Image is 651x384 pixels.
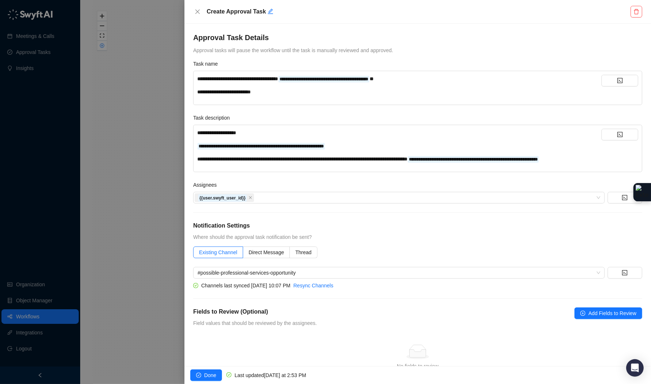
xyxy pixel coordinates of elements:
[634,9,639,15] span: delete
[198,267,600,278] span: #possible-professional-services-opportunity
[193,320,317,326] span: Field values that should be reviewed by the assignees.
[193,283,198,288] span: check-circle
[193,181,222,189] label: Assignees
[622,270,628,276] span: code
[617,78,623,84] span: code
[617,132,623,137] span: code
[196,373,201,378] span: check-circle
[193,7,202,16] button: Close
[580,311,585,316] span: plus-circle
[199,195,246,201] strong: {{user.swyft_user_id}}
[234,372,306,378] span: Last updated [DATE] at 2:53 PM
[622,195,628,201] span: code
[193,221,642,230] h5: Notification Settings
[249,196,252,199] span: close
[190,369,222,381] button: Done
[574,307,642,319] button: Add Fields to Review
[193,234,312,240] span: Where should the approval task notification be sent?
[199,249,237,255] span: Existing Channel
[268,7,273,16] button: Edit
[193,114,235,122] label: Task description
[249,249,284,255] span: Direct Message
[193,60,223,68] label: Task name
[204,371,216,379] span: Done
[293,283,334,288] a: Resync Channels
[636,185,649,199] img: Extension Icon
[226,372,231,377] span: check-circle
[295,249,311,255] span: Thread
[201,283,291,288] span: Channels last synced [DATE] 10:07 PM
[626,359,644,377] div: Open Intercom Messenger
[207,7,629,16] h5: Create Approval Task
[193,47,393,53] span: Approval tasks will pause the workflow until the task is manually reviewed and approved.
[588,309,636,317] span: Add Fields to Review
[193,32,642,43] h4: Approval Task Details
[195,9,200,15] span: close
[193,307,317,316] h5: Fields to Review (Optional)
[196,362,639,370] div: No fields to review
[268,8,273,14] span: edit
